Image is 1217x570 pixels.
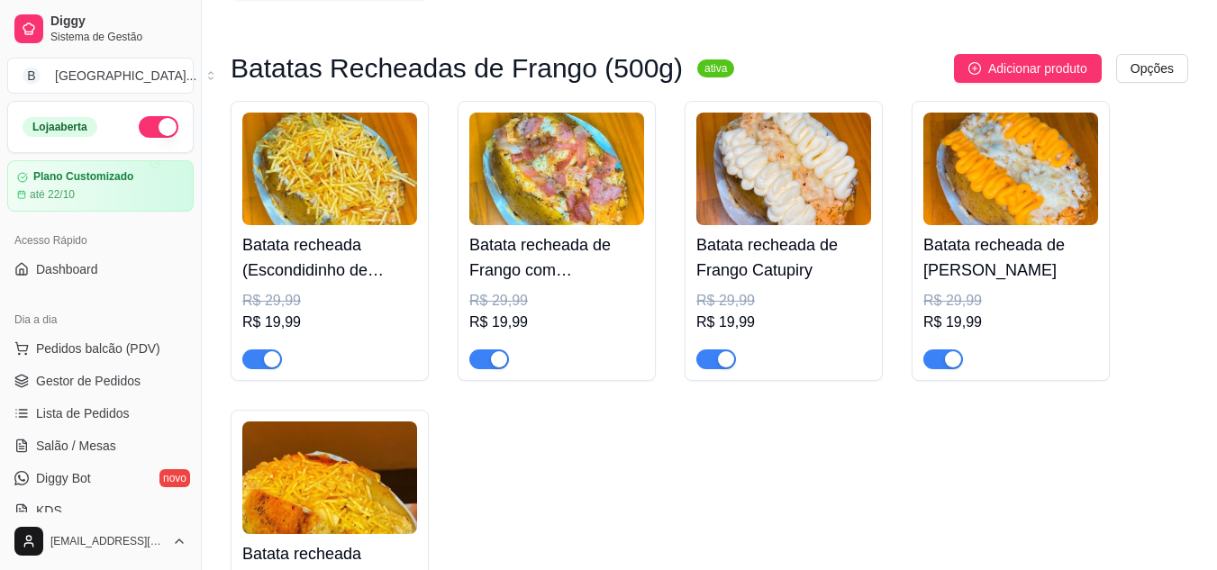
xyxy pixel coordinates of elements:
article: Plano Customizado [33,170,133,184]
button: Adicionar produto [954,54,1102,83]
a: DiggySistema de Gestão [7,7,194,50]
span: Adicionar produto [988,59,1087,78]
img: product-image [242,421,417,534]
button: [EMAIL_ADDRESS][DOMAIN_NAME] [7,520,194,563]
span: Diggy Bot [36,469,91,487]
span: Dashboard [36,260,98,278]
div: R$ 29,99 [923,290,1098,312]
span: Sistema de Gestão [50,30,186,44]
h4: Batata recheada de Frango com [PERSON_NAME] [469,232,644,283]
img: product-image [242,113,417,225]
span: Pedidos balcão (PDV) [36,339,160,357]
span: [EMAIL_ADDRESS][DOMAIN_NAME] [50,534,165,548]
sup: ativa [697,59,734,77]
a: Diggy Botnovo [7,464,194,493]
img: product-image [696,113,871,225]
div: Dia a dia [7,305,194,334]
h4: Batata recheada (Escondidinho de Frango) 500g [242,232,417,283]
span: Diggy [50,14,186,30]
div: R$ 29,99 [242,290,417,312]
button: Pedidos balcão (PDV) [7,334,194,363]
div: R$ 19,99 [696,312,871,333]
div: R$ 19,99 [469,312,644,333]
a: Gestor de Pedidos [7,366,194,395]
div: R$ 29,99 [696,290,871,312]
img: product-image [469,113,644,225]
span: Gestor de Pedidos [36,372,141,390]
div: Loja aberta [23,117,97,137]
span: Opções [1131,59,1174,78]
span: plus-circle [968,62,981,75]
article: até 22/10 [30,187,75,202]
div: R$ 19,99 [923,312,1098,333]
span: Salão / Mesas [36,437,116,455]
div: Acesso Rápido [7,226,194,255]
div: [GEOGRAPHIC_DATA] ... [55,67,196,85]
div: R$ 29,99 [469,290,644,312]
a: Dashboard [7,255,194,284]
span: KDS [36,502,62,520]
span: B [23,67,41,85]
button: Alterar Status [139,116,178,138]
button: Opções [1116,54,1188,83]
a: Plano Customizadoaté 22/10 [7,160,194,212]
button: Select a team [7,58,194,94]
img: product-image [923,113,1098,225]
h4: Batata recheada de Frango Catupiry [696,232,871,283]
h3: Batatas Recheadas de Frango (500g) [231,58,683,79]
a: Salão / Mesas [7,431,194,460]
div: R$ 19,99 [242,312,417,333]
h4: Batata recheada de [PERSON_NAME] [923,232,1098,283]
span: Lista de Pedidos [36,404,130,422]
a: KDS [7,496,194,525]
a: Lista de Pedidos [7,399,194,428]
